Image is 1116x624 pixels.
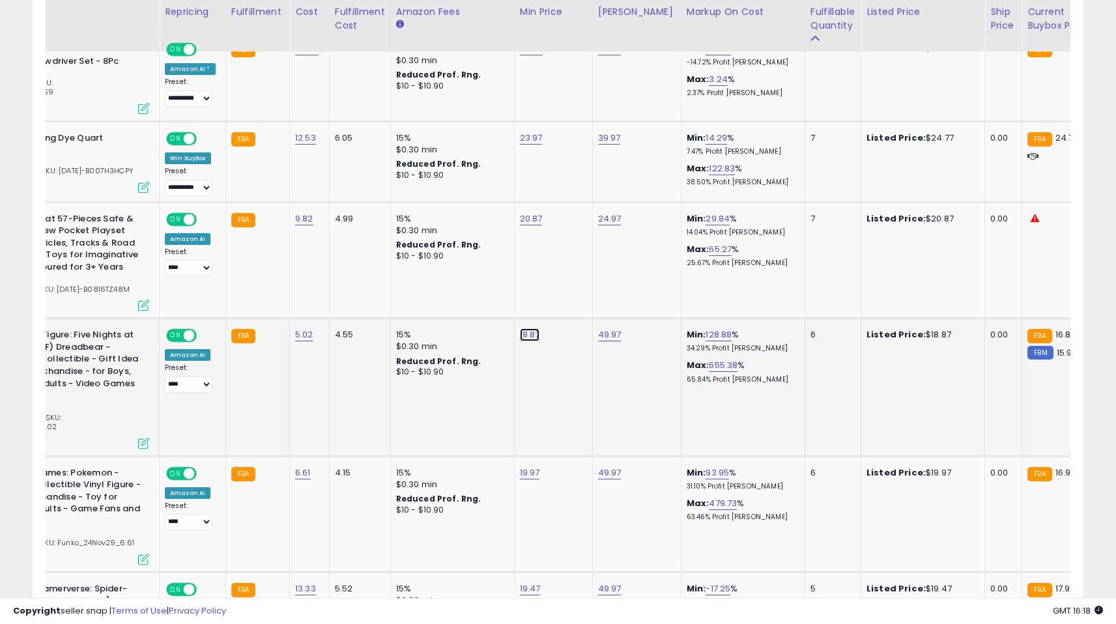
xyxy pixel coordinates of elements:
[687,42,706,55] b: Min:
[335,583,380,595] div: 5.52
[598,582,622,595] a: 49.97
[169,604,226,617] a: Privacy Policy
[167,330,184,341] span: ON
[687,228,795,237] p: 14.04% Profit [PERSON_NAME]
[990,329,1012,341] div: 0.00
[706,582,730,595] a: -17.25
[990,213,1012,225] div: 0.00
[709,497,737,510] a: 479.73
[866,466,926,479] b: Listed Price:
[687,498,795,522] div: %
[195,214,216,225] span: OFF
[165,349,210,361] div: Amazon AI
[520,212,543,225] a: 20.87
[990,132,1012,144] div: 0.00
[810,467,851,479] div: 6
[295,5,324,19] div: Cost
[295,466,311,479] a: 6.61
[687,467,795,491] div: %
[396,479,504,490] div: $0.30 min
[810,5,855,33] div: Fulfillable Quantity
[687,583,795,607] div: %
[396,493,481,504] b: Reduced Prof. Rng.
[195,468,216,479] span: OFF
[598,466,622,479] a: 49.97
[396,69,481,80] b: Reduced Prof. Rng.
[195,44,216,55] span: OFF
[1027,583,1052,597] small: FBA
[687,244,795,268] div: %
[396,158,481,169] b: Reduced Prof. Rng.
[1055,42,1066,55] span: 35
[866,583,975,595] div: $19.47
[396,213,504,225] div: 15%
[335,467,380,479] div: 4.15
[165,167,216,196] div: Preset:
[866,5,979,19] div: Listed Price
[687,375,795,384] p: 65.84% Profit [PERSON_NAME]
[396,81,504,92] div: $10 - $10.90
[810,329,851,341] div: 6
[687,132,795,156] div: %
[335,213,380,225] div: 4.99
[687,497,709,509] b: Max:
[990,5,1016,33] div: Ship Price
[810,132,851,144] div: 7
[165,502,216,531] div: Preset:
[1027,329,1052,343] small: FBA
[687,582,706,595] b: Min:
[687,213,795,237] div: %
[1027,132,1052,147] small: FBA
[231,213,255,227] small: FBA
[990,583,1012,595] div: 0.00
[866,212,926,225] b: Listed Price:
[990,467,1012,479] div: 0.00
[396,144,504,156] div: $0.30 min
[396,505,504,516] div: $10 - $10.90
[13,605,226,617] div: seller snap | |
[866,329,975,341] div: $18.87
[520,5,587,19] div: Min Price
[687,359,709,371] b: Max:
[335,132,380,144] div: 6.05
[396,251,504,262] div: $10 - $10.90
[396,367,504,378] div: $10 - $10.90
[866,132,926,144] b: Listed Price:
[195,330,216,341] span: OFF
[687,482,795,491] p: 31.10% Profit [PERSON_NAME]
[706,132,727,145] a: 14.29
[687,163,795,187] div: %
[598,212,622,225] a: 24.97
[396,356,481,367] b: Reduced Prof. Rng.
[29,284,130,294] span: | SKU: [DATE]-B0816TZ48M
[396,329,504,341] div: 15%
[866,582,926,595] b: Listed Price:
[1027,346,1053,360] small: FBM
[810,583,851,595] div: 5
[866,467,975,479] div: $19.97
[1027,5,1095,33] div: Current Buybox Price
[231,467,255,481] small: FBA
[167,584,184,595] span: ON
[598,5,676,19] div: [PERSON_NAME]
[295,328,313,341] a: 5.02
[687,360,795,384] div: %
[687,74,795,98] div: %
[687,344,795,353] p: 34.29% Profit [PERSON_NAME]
[866,213,975,225] div: $20.87
[520,328,540,341] a: 18.87
[687,89,795,98] p: 2.37% Profit [PERSON_NAME]
[396,55,504,66] div: $0.30 min
[709,359,737,372] a: 655.38
[866,132,975,144] div: $24.77
[165,152,211,164] div: Win BuyBox
[396,341,504,352] div: $0.30 min
[231,329,255,343] small: FBA
[396,19,404,31] small: Amazon Fees.
[167,44,184,55] span: ON
[167,468,184,479] span: ON
[709,162,735,175] a: 122.83
[687,328,706,341] b: Min:
[165,487,210,499] div: Amazon AI
[687,43,795,67] div: %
